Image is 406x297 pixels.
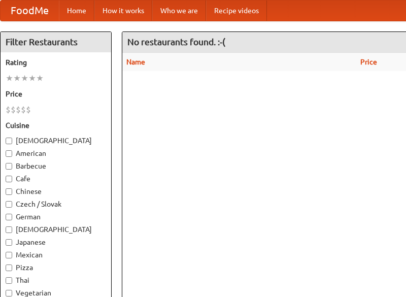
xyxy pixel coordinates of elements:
label: Japanese [6,237,106,247]
label: Chinese [6,186,106,196]
input: German [6,214,12,220]
input: Mexican [6,252,12,258]
h5: Cuisine [6,120,106,130]
input: Chinese [6,188,12,195]
input: [DEMOGRAPHIC_DATA] [6,138,12,144]
li: ★ [28,73,36,84]
ng-pluralize: No restaurants found. :-( [127,37,225,47]
a: Recipe videos [206,1,267,21]
h5: Rating [6,57,106,68]
li: $ [11,104,16,115]
li: ★ [36,73,44,84]
label: Pizza [6,262,106,273]
input: [DEMOGRAPHIC_DATA] [6,226,12,233]
label: American [6,148,106,158]
input: Japanese [6,239,12,246]
label: Cafe [6,174,106,184]
a: Price [360,58,377,66]
li: $ [21,104,26,115]
li: ★ [6,73,13,84]
input: Vegetarian [6,290,12,296]
a: How it works [94,1,152,21]
input: Cafe [6,176,12,182]
h5: Price [6,89,106,99]
label: Mexican [6,250,106,260]
input: Thai [6,277,12,284]
li: ★ [13,73,21,84]
h4: Filter Restaurants [1,32,111,52]
label: Czech / Slovak [6,199,106,209]
li: $ [6,104,11,115]
input: American [6,150,12,157]
a: Home [59,1,94,21]
label: Barbecue [6,161,106,171]
a: Who we are [152,1,206,21]
input: Pizza [6,265,12,271]
li: ★ [21,73,28,84]
a: FoodMe [1,1,59,21]
input: Barbecue [6,163,12,170]
li: $ [16,104,21,115]
label: Thai [6,275,106,285]
label: German [6,212,106,222]
input: Czech / Slovak [6,201,12,208]
li: $ [26,104,31,115]
label: [DEMOGRAPHIC_DATA] [6,136,106,146]
label: [DEMOGRAPHIC_DATA] [6,224,106,235]
a: Name [126,58,145,66]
